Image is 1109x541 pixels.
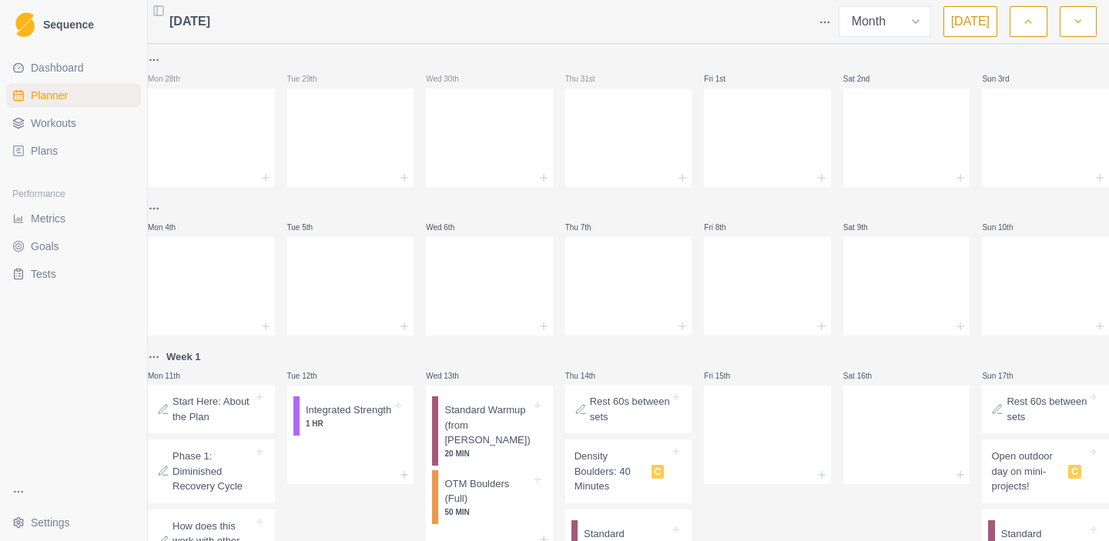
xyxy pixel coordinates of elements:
p: 20 MIN [444,448,531,459]
span: Plans [31,143,58,159]
p: Mon 28th [148,73,194,85]
p: Rest 60s between sets [1007,394,1087,424]
p: Mon 4th [148,222,194,233]
a: Workouts [6,111,141,135]
p: Fri 15th [704,370,750,382]
p: Sun 10th [982,222,1028,233]
p: Sun 3rd [982,73,1028,85]
span: [DATE] [169,12,210,31]
p: Mon 11th [148,370,194,382]
img: Logo [15,12,35,38]
a: Metrics [6,206,141,231]
span: Planner [31,88,68,103]
p: Tue 29th [287,73,333,85]
span: C [652,465,665,479]
span: Dashboard [31,60,84,75]
p: Wed 6th [426,222,472,233]
p: Open outdoor day on mini-projects! [991,449,1062,494]
span: Workouts [31,115,76,131]
span: C [1068,465,1081,479]
button: Settings [6,510,141,535]
p: Thu 14th [565,370,611,382]
p: Integrated Strength [306,402,391,418]
span: Sequence [43,19,94,30]
a: Dashboard [6,55,141,80]
div: Rest 60s between sets [565,385,692,433]
p: Week 1 [166,349,201,365]
p: Tue 5th [287,222,333,233]
span: Metrics [31,211,65,226]
p: Sat 9th [843,222,890,233]
div: Rest 60s between sets [982,385,1109,433]
p: Phase 1: Diminished Recovery Cycle [173,449,253,494]
p: Rest 60s between sets [590,394,671,424]
p: Fri 1st [704,73,750,85]
p: Sat 2nd [843,73,890,85]
div: Standard Warmup (from [PERSON_NAME])20 MIN [432,396,547,466]
p: Wed 13th [426,370,472,382]
a: LogoSequence [6,6,141,43]
p: Sun 17th [982,370,1028,382]
p: 50 MIN [444,506,531,518]
div: Integrated Strength1 HR [293,396,408,436]
p: Wed 30th [426,73,472,85]
p: Thu 7th [565,222,611,233]
div: Performance [6,182,141,206]
div: Start Here: About the Plan [148,385,275,433]
div: Density Boulders: 40 MinutesC [565,439,692,503]
p: Thu 31st [565,73,611,85]
p: Tue 12th [287,370,333,382]
span: Goals [31,239,59,254]
p: Sat 16th [843,370,890,382]
div: Phase 1: Diminished Recovery Cycle [148,439,275,503]
div: OTM Boulders (Full)50 MIN [432,470,547,524]
a: Plans [6,139,141,163]
div: Open outdoor day on mini-projects!C [982,439,1109,503]
button: [DATE] [943,6,997,37]
p: Standard Warmup (from [PERSON_NAME]) [444,402,531,448]
p: OTM Boulders (Full) [444,476,531,506]
p: 1 HR [306,418,392,429]
p: Density Boulders: 40 Minutes [575,449,645,494]
span: Tests [31,266,56,282]
a: Goals [6,234,141,259]
p: Fri 8th [704,222,750,233]
a: Planner [6,83,141,108]
a: Tests [6,262,141,286]
p: Start Here: About the Plan [173,394,253,424]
